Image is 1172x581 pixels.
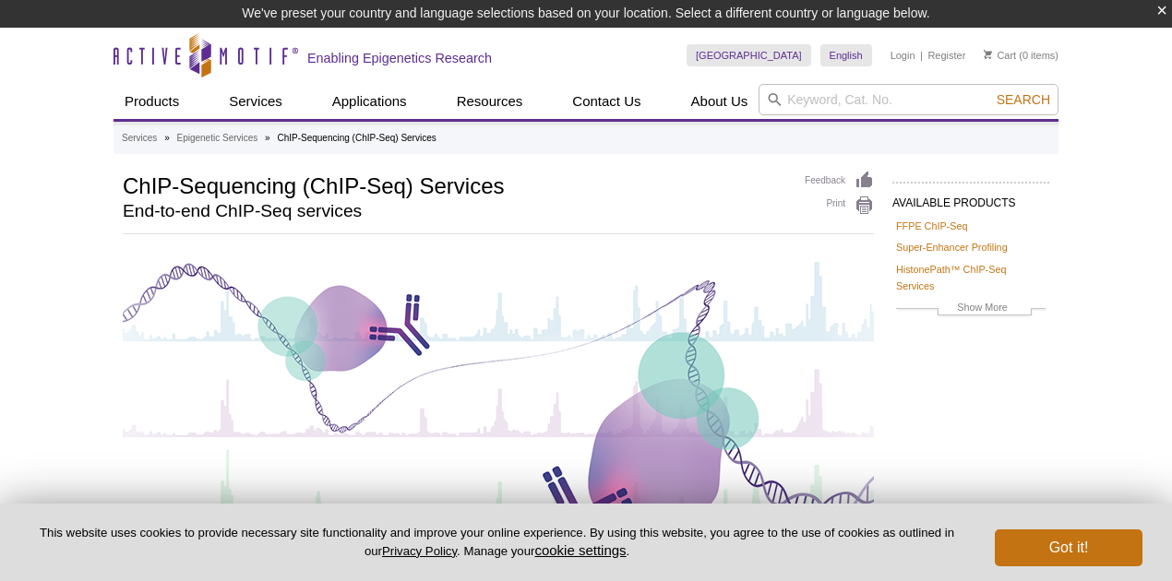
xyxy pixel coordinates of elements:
li: ChIP-Sequencing (ChIP-Seq) Services [277,133,436,143]
a: Products [114,84,190,119]
a: Resources [446,84,534,119]
button: Search [991,91,1056,108]
input: Keyword, Cat. No. [759,84,1058,115]
li: » [265,133,270,143]
a: [GEOGRAPHIC_DATA] [687,44,811,66]
a: Feedback [805,171,874,191]
li: (0 items) [984,44,1058,66]
span: Search [997,92,1050,107]
a: Login [891,49,915,62]
a: Epigenetic Services [176,130,257,147]
h2: Enabling Epigenetics Research [307,50,492,66]
h2: AVAILABLE PRODUCTS [892,182,1049,215]
button: cookie settings [534,542,626,558]
a: Super-Enhancer Profiling [896,239,1008,255]
a: Services [122,130,157,147]
img: ChIP-Seq Services [123,253,874,560]
a: Services [218,84,293,119]
h2: End-to-end ChIP-Seq services [123,203,786,219]
a: Show More [896,299,1046,320]
a: FFPE ChIP-Seq [896,218,967,234]
a: Applications [321,84,418,119]
button: Got it! [995,529,1142,566]
a: Contact Us [561,84,652,119]
h1: ChIP-Sequencing (ChIP-Seq) Services [123,171,786,198]
a: About Us [680,84,759,119]
a: Print [805,196,874,216]
img: Your Cart [984,50,992,59]
p: This website uses cookies to provide necessary site functionality and improve your online experie... [30,525,964,560]
a: Cart [984,49,1016,62]
a: English [820,44,872,66]
li: » [164,133,170,143]
a: Privacy Policy [382,544,457,558]
a: Register [927,49,965,62]
a: HistonePath™ ChIP-Seq Services [896,261,1046,294]
li: | [920,44,923,66]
